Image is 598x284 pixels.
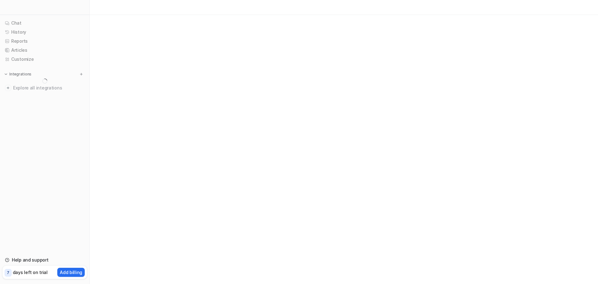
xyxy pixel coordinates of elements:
[4,72,8,76] img: expand menu
[2,37,87,46] a: Reports
[5,85,11,91] img: explore all integrations
[9,72,31,77] p: Integrations
[2,256,87,264] a: Help and support
[57,268,85,277] button: Add billing
[7,270,9,276] p: 7
[13,269,48,276] p: days left on trial
[79,72,83,76] img: menu_add.svg
[2,28,87,36] a: History
[2,84,87,92] a: Explore all integrations
[60,269,82,276] p: Add billing
[13,83,84,93] span: Explore all integrations
[2,46,87,55] a: Articles
[2,55,87,64] a: Customize
[2,71,33,77] button: Integrations
[2,19,87,27] a: Chat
